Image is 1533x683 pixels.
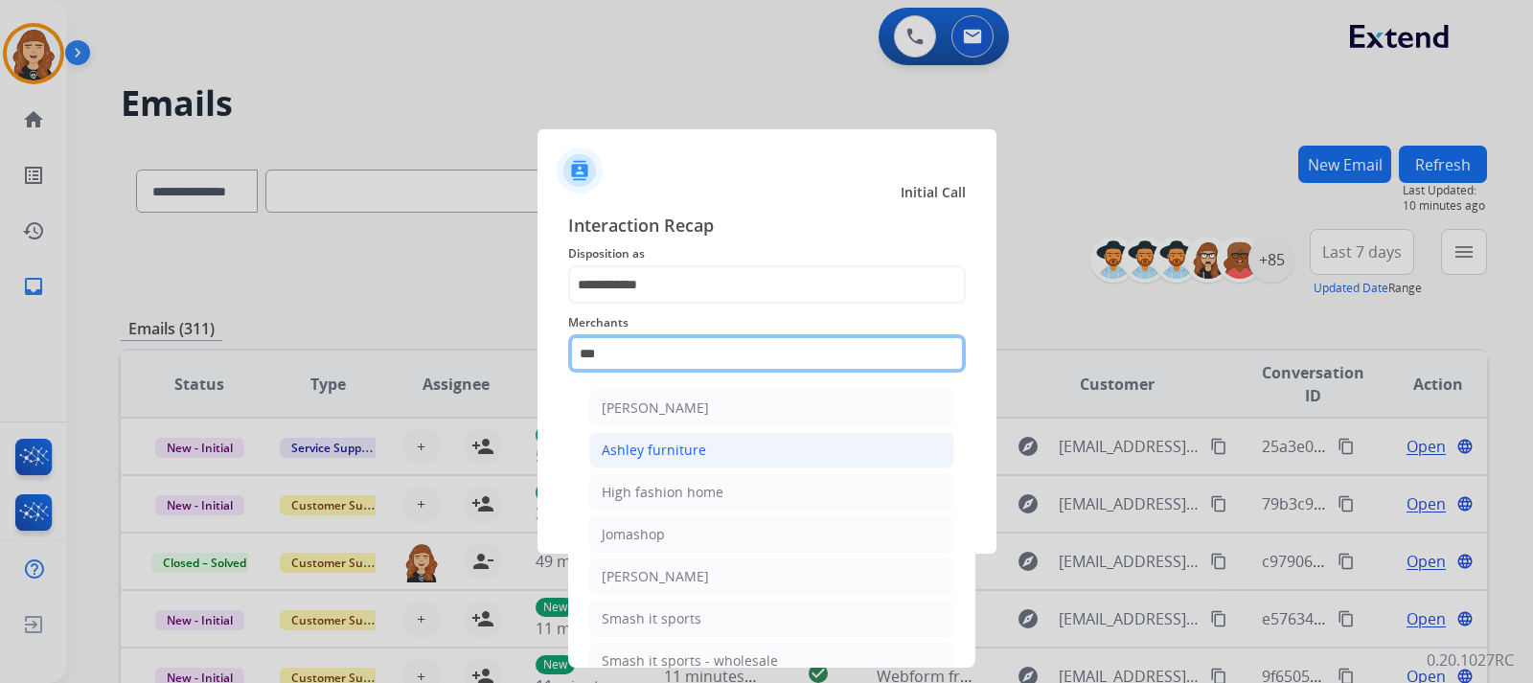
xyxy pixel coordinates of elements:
[602,567,709,586] div: [PERSON_NAME]
[901,183,966,202] span: Initial Call
[557,148,603,194] img: contactIcon
[568,212,966,242] span: Interaction Recap
[1427,649,1514,672] p: 0.20.1027RC
[602,483,723,502] div: High fashion home
[568,311,966,334] span: Merchants
[568,242,966,265] span: Disposition as
[602,525,665,544] div: Jomashop
[602,441,706,460] div: Ashley furniture
[602,651,778,671] div: Smash it sports - wholesale
[602,609,701,628] div: Smash it sports
[602,398,709,418] div: [PERSON_NAME]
